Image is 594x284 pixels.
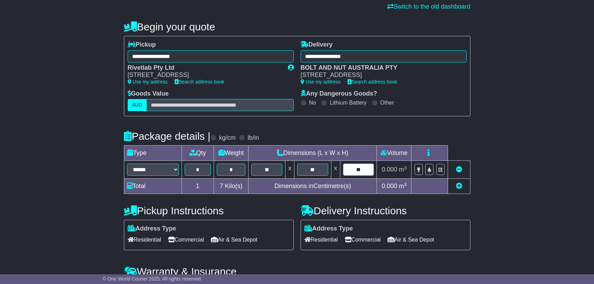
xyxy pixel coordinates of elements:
label: Delivery [301,41,333,49]
td: x [285,161,294,179]
span: m [399,183,407,189]
label: lb/in [247,134,259,142]
td: Dimensions (L x W x H) [249,146,377,161]
a: Add new item [456,183,462,189]
a: Search address book [348,79,397,85]
label: Address Type [128,225,176,233]
span: Residential [128,234,161,245]
span: m [399,166,407,173]
td: Total [124,179,182,194]
span: Commercial [345,234,381,245]
td: Type [124,146,182,161]
h4: Warranty & Insurance [124,266,470,277]
td: 1 [182,179,214,194]
a: Use my address [128,79,168,85]
span: 0.000 [382,183,397,189]
a: Switch to the old dashboard [387,3,470,10]
label: No [309,99,316,106]
td: Volume [377,146,411,161]
label: AUD [128,99,147,111]
h4: Package details | [124,130,211,142]
label: Goods Value [128,90,169,98]
h4: Begin your quote [124,21,470,32]
a: Use my address [301,79,341,85]
span: © One World Courier 2025. All rights reserved. [103,276,202,282]
div: Rivetlab Pty Ltd [128,64,281,72]
a: Remove this item [456,166,462,173]
sup: 3 [404,182,407,187]
label: kg/cm [219,134,235,142]
span: 0.000 [382,166,397,173]
td: Dimensions in Centimetre(s) [249,179,377,194]
td: Weight [214,146,249,161]
div: BOLT AND NUT AUSTRALIA PTY [301,64,460,72]
div: [STREET_ADDRESS] [301,71,460,79]
span: Air & Sea Depot [211,234,257,245]
h4: Delivery Instructions [301,205,470,216]
span: Residential [304,234,338,245]
div: [STREET_ADDRESS] [128,71,281,79]
label: Any Dangerous Goods? [301,90,377,98]
td: Qty [182,146,214,161]
label: Pickup [128,41,156,49]
a: Search address book [175,79,224,85]
td: Kilo(s) [214,179,249,194]
label: Lithium Battery [330,99,367,106]
span: Air & Sea Depot [388,234,434,245]
td: x [331,161,340,179]
label: Other [380,99,394,106]
sup: 3 [404,165,407,170]
span: Commercial [168,234,204,245]
h4: Pickup Instructions [124,205,294,216]
span: 7 [220,183,223,189]
label: Address Type [304,225,353,233]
